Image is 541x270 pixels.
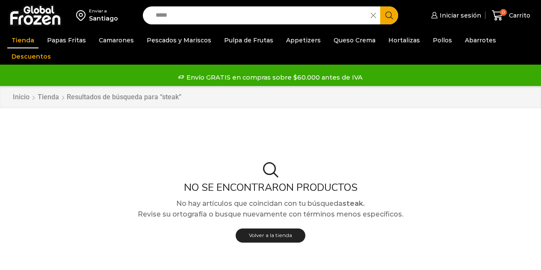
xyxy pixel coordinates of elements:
[507,11,530,20] span: Carrito
[7,48,55,65] a: Descuentos
[329,32,380,48] a: Queso Crema
[429,7,481,24] a: Iniciar sesión
[142,32,216,48] a: Pescados y Mariscos
[89,14,118,23] div: Santiago
[220,32,278,48] a: Pulpa de Frutas
[37,92,59,102] a: Tienda
[12,92,30,102] a: Inicio
[67,93,181,101] h1: Resultados de búsqueda para “steak”
[95,32,138,48] a: Camarones
[236,228,305,243] a: Volver a la tienda
[89,8,118,14] div: Enviar a
[7,32,38,48] a: Tienda
[384,32,424,48] a: Hortalizas
[249,232,292,238] span: Volver a la tienda
[43,32,90,48] a: Papas Fritas
[380,6,398,24] button: Search button
[461,32,500,48] a: Abarrotes
[282,32,325,48] a: Appetizers
[438,11,481,20] span: Iniciar sesión
[429,32,456,48] a: Pollos
[490,6,532,26] a: 0 Carrito
[12,92,181,102] nav: Breadcrumb
[500,9,507,16] span: 0
[343,199,365,208] strong: steak.
[76,8,89,23] img: address-field-icon.svg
